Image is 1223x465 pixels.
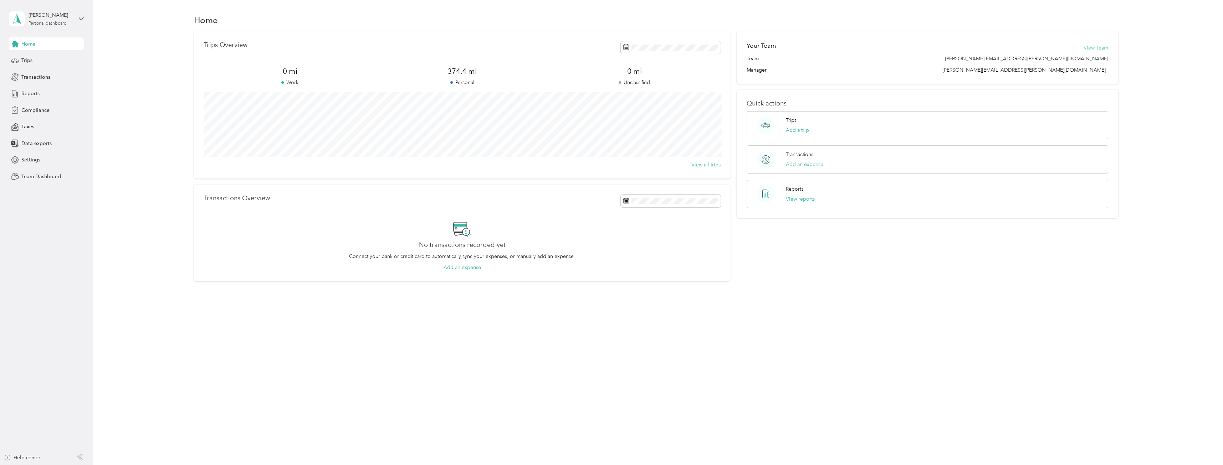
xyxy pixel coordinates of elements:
[349,253,575,260] p: Connect your bank or credit card to automatically sync your expenses, or manually add an expense.
[21,90,40,97] span: Reports
[548,66,721,76] span: 0 mi
[21,123,34,130] span: Taxes
[786,185,803,193] p: Reports
[1084,44,1108,52] button: View Team
[21,140,52,147] span: Data exports
[747,41,776,50] h2: Your Team
[21,107,50,114] span: Compliance
[376,79,548,86] p: Personal
[786,161,823,168] button: Add an expense
[691,161,721,169] button: View all trips
[204,79,376,86] p: Work
[747,100,1108,107] p: Quick actions
[204,195,270,202] p: Transactions Overview
[444,264,481,271] button: Add an expense
[4,454,40,461] button: Help center
[747,55,759,62] span: Team
[21,173,61,180] span: Team Dashboard
[1183,425,1223,465] iframe: Everlance-gr Chat Button Frame
[21,156,40,164] span: Settings
[942,67,1106,73] span: [PERSON_NAME][EMAIL_ADDRESS][PERSON_NAME][DOMAIN_NAME]
[21,73,50,81] span: Transactions
[786,117,797,124] p: Trips
[548,79,721,86] p: Unclassified
[21,40,35,48] span: Home
[419,241,506,249] h2: No transactions recorded yet
[194,16,218,24] h1: Home
[29,11,73,19] div: [PERSON_NAME]
[945,55,1108,62] span: [PERSON_NAME][EMAIL_ADDRESS][PERSON_NAME][DOMAIN_NAME]
[204,66,376,76] span: 0 mi
[29,21,67,26] div: Personal dashboard
[204,41,247,49] p: Trips Overview
[747,66,767,74] span: Manager
[376,66,548,76] span: 374.4 mi
[786,126,809,134] button: Add a trip
[21,57,32,64] span: Trips
[786,151,813,158] p: Transactions
[786,195,815,203] button: View reports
